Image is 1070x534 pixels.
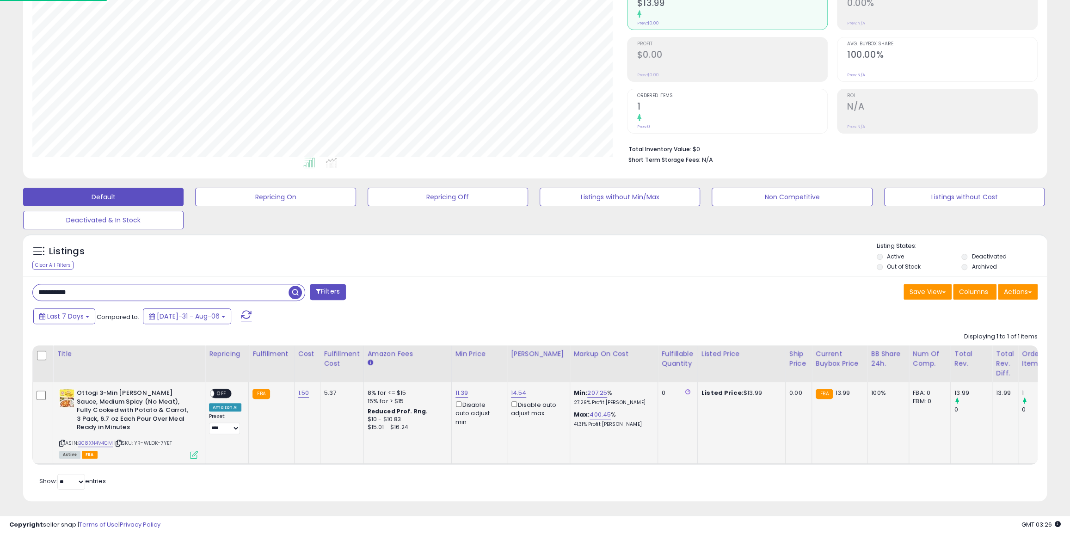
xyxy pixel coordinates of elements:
label: Deactivated [972,252,1006,260]
button: Last 7 Days [33,308,95,324]
div: 0.00 [789,389,805,397]
label: Out of Stock [887,263,921,270]
div: 0 [1022,405,1059,414]
b: Short Term Storage Fees: [628,156,701,164]
small: Prev: N/A [847,20,865,26]
div: Listed Price [701,349,781,359]
b: Ottogi 3-Min [PERSON_NAME] Sauce, Medium Spicy (No Meat), Fully Cooked with Potato & Carrot, 3 Pa... [77,389,189,434]
span: Compared to: [97,313,139,321]
b: Reduced Prof. Rng. [368,407,428,415]
div: ASIN: [59,389,198,457]
div: 5.37 [324,389,357,397]
div: 13.99 [996,389,1011,397]
button: Deactivated & In Stock [23,211,184,229]
span: 13.99 [835,388,850,397]
small: Prev: N/A [847,72,865,78]
p: 41.31% Profit [PERSON_NAME] [574,421,651,428]
div: 1 [1022,389,1059,397]
small: Prev: 0 [637,124,650,129]
span: | SKU: YR-WLDK-7YET [114,439,172,447]
div: [PERSON_NAME] [511,349,566,359]
div: Total Rev. [954,349,988,368]
div: FBM: 0 [913,397,943,405]
a: Terms of Use [79,520,118,529]
div: Fulfillment [252,349,290,359]
div: Markup on Cost [574,349,654,359]
small: FBA [252,389,270,399]
div: Min Price [455,349,503,359]
button: Listings without Cost [884,188,1045,206]
div: Clear All Filters [32,261,74,270]
b: Min: [574,388,588,397]
div: Repricing [209,349,245,359]
div: 15% for > $15 [368,397,444,405]
label: Active [887,252,904,260]
div: Amazon Fees [368,349,448,359]
div: 0 [954,405,992,414]
small: Prev: $0.00 [637,20,659,26]
img: 61ZnGK6Y3TL._SL40_.jpg [59,389,74,407]
div: $15.01 - $16.24 [368,424,444,431]
a: 400.45 [590,410,611,419]
div: $13.99 [701,389,778,397]
div: % [574,411,651,428]
small: Prev: N/A [847,124,865,129]
div: Current Buybox Price [816,349,863,368]
a: 1.50 [298,388,309,398]
button: Listings without Min/Max [540,188,700,206]
span: Ordered Items [637,93,827,98]
div: 8% for <= $15 [368,389,444,397]
div: seller snap | | [9,521,160,529]
div: Title [57,349,201,359]
div: Cost [298,349,316,359]
span: Show: entries [39,477,106,485]
div: 100% [871,389,902,397]
strong: Copyright [9,520,43,529]
span: Last 7 Days [47,312,84,321]
div: Ship Price [789,349,808,368]
div: % [574,389,651,406]
span: N/A [702,155,713,164]
h5: Listings [49,245,85,258]
button: Repricing Off [368,188,528,206]
p: 27.29% Profit [PERSON_NAME] [574,399,651,406]
div: Displaying 1 to 1 of 1 items [964,332,1038,341]
div: BB Share 24h. [871,349,905,368]
div: FBA: 0 [913,389,943,397]
div: Total Rev. Diff. [996,349,1014,378]
div: Preset: [209,413,241,434]
a: B08XN4V4CM [78,439,113,447]
a: Privacy Policy [120,520,160,529]
button: Default [23,188,184,206]
span: Profit [637,42,827,47]
b: Total Inventory Value: [628,145,691,153]
div: Fulfillment Cost [324,349,360,368]
button: Filters [310,284,346,300]
button: Repricing On [195,188,356,206]
button: Actions [998,284,1038,300]
button: Non Competitive [712,188,872,206]
div: 0 [662,389,690,397]
div: Num of Comp. [913,349,947,368]
div: $10 - $10.83 [368,416,444,424]
h2: $0.00 [637,49,827,62]
div: Fulfillable Quantity [662,349,694,368]
p: Listing States: [877,242,1047,251]
small: Amazon Fees. [368,359,373,367]
th: The percentage added to the cost of goods (COGS) that forms the calculator for Min & Max prices. [570,345,658,382]
button: Columns [953,284,996,300]
span: All listings currently available for purchase on Amazon [59,451,80,459]
label: Archived [972,263,996,270]
b: Listed Price: [701,388,744,397]
h2: 1 [637,101,827,114]
button: [DATE]-31 - Aug-06 [143,308,231,324]
li: $0 [628,143,1031,154]
a: 11.39 [455,388,468,398]
span: [DATE]-31 - Aug-06 [157,312,220,321]
b: Max: [574,410,590,419]
span: ROI [847,93,1037,98]
div: Disable auto adjust min [455,399,500,426]
a: 207.25 [587,388,607,398]
div: Ordered Items [1022,349,1056,368]
div: Disable auto adjust max [511,399,563,417]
